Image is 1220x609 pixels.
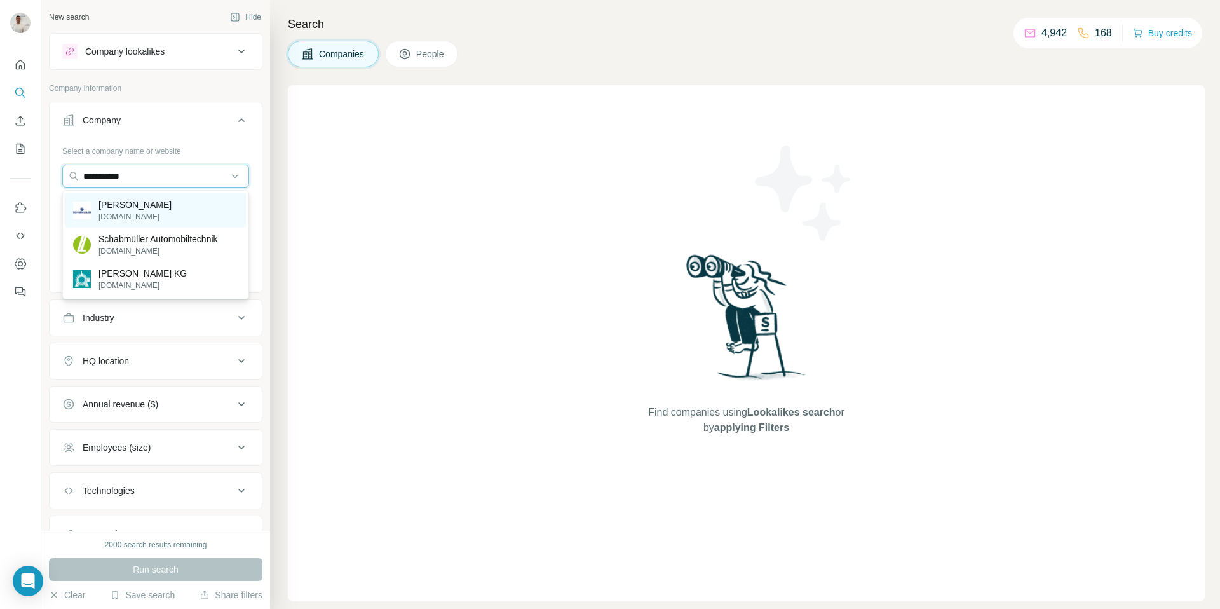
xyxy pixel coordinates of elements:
[83,355,129,367] div: HQ location
[83,311,114,324] div: Industry
[73,236,91,254] img: Schabmüller Automobiltechnik
[747,136,861,250] img: Surfe Illustration - Stars
[10,224,30,247] button: Use Surfe API
[747,407,836,418] span: Lookalikes search
[49,589,85,601] button: Clear
[50,519,262,549] button: Keywords
[1133,24,1192,42] button: Buy credits
[50,105,262,140] button: Company
[83,398,158,411] div: Annual revenue ($)
[73,202,91,219] img: Schabmüller
[50,36,262,67] button: Company lookalikes
[98,280,187,291] p: [DOMAIN_NAME]
[83,114,121,127] div: Company
[288,15,1205,33] h4: Search
[98,211,172,222] p: [DOMAIN_NAME]
[50,389,262,420] button: Annual revenue ($)
[200,589,262,601] button: Share filters
[62,140,249,157] div: Select a company name or website
[50,303,262,333] button: Industry
[83,484,135,497] div: Technologies
[416,48,445,60] span: People
[319,48,365,60] span: Companies
[83,441,151,454] div: Employees (size)
[644,405,848,435] span: Find companies using or by
[10,53,30,76] button: Quick start
[49,83,262,94] p: Company information
[98,233,218,245] p: Schabmüller Automobiltechnik
[50,432,262,463] button: Employees (size)
[50,476,262,506] button: Technologies
[98,245,218,257] p: [DOMAIN_NAME]
[10,13,30,33] img: Avatar
[1041,25,1067,41] p: 4,942
[10,81,30,104] button: Search
[110,589,175,601] button: Save search
[50,346,262,376] button: HQ location
[714,422,789,433] span: applying Filters
[85,45,165,58] div: Company lookalikes
[10,252,30,275] button: Dashboard
[13,566,43,596] div: Open Intercom Messenger
[681,251,813,393] img: Surfe Illustration - Woman searching with binoculars
[10,280,30,303] button: Feedback
[98,267,187,280] p: [PERSON_NAME] KG
[105,539,207,551] div: 2000 search results remaining
[73,270,91,288] img: Rudolf Schabmüller KG
[83,528,121,540] div: Keywords
[221,8,270,27] button: Hide
[10,196,30,219] button: Use Surfe on LinkedIn
[49,11,89,23] div: New search
[1095,25,1112,41] p: 168
[10,109,30,132] button: Enrich CSV
[10,137,30,160] button: My lists
[98,198,172,211] p: [PERSON_NAME]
